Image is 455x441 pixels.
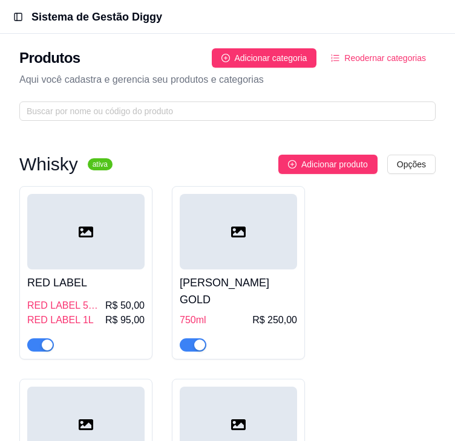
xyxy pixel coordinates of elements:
[278,155,378,174] button: Adicionar produto
[331,54,339,62] span: ordered-list
[252,313,297,327] span: R$ 250,00
[27,105,419,118] input: Buscar por nome ou código do produto
[105,313,145,327] span: R$ 95,00
[19,72,436,87] p: Aqui você cadastra e gerencia seu produtos e categorias
[31,8,162,25] h1: Sistema de Gestão Diggy
[344,51,426,65] span: Reodernar categorias
[387,155,436,174] button: Opções
[27,313,94,327] span: RED LABEL 1L
[19,48,80,68] h2: Produtos
[180,313,206,327] span: 750ml
[235,51,307,65] span: Adicionar categoria
[19,157,78,172] h3: Whisky
[212,48,317,68] button: Adicionar categoria
[321,48,436,68] button: Reodernar categorias
[221,54,230,62] span: plus-circle
[27,274,145,291] h4: RED LABEL
[27,298,103,313] span: RED LABEL 500ml
[301,158,368,171] span: Adicionar produto
[288,160,296,169] span: plus-circle
[180,274,297,308] h4: [PERSON_NAME] GOLD
[397,158,426,171] span: Opções
[88,158,113,170] sup: ativa
[105,298,145,313] span: R$ 50,00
